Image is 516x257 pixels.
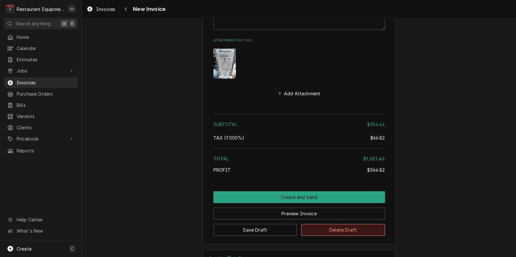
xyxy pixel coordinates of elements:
button: Delete Draft [301,224,385,236]
button: Navigate back [121,4,131,14]
button: Preview Invoice [213,208,385,219]
div: Button Group Row [213,219,385,236]
button: Save Draft [213,224,297,236]
img: JjL121aqSnCa6pu8WWWc [213,48,236,78]
span: Reports [17,147,75,154]
span: Invoices [17,79,75,86]
div: Total [213,155,385,162]
label: Attachments [213,38,385,43]
div: Button Group Row [213,203,385,219]
div: Attachments [213,38,385,98]
span: Bills [17,102,75,108]
div: DS [67,4,76,13]
div: Tax [213,134,385,141]
span: Calendar [17,45,75,52]
span: Create [17,246,31,252]
a: Reports [4,145,78,156]
div: Derek Stewart's Avatar [67,4,76,13]
a: Go to Jobs [4,65,78,76]
a: Invoices [84,4,118,14]
div: Button Group [213,191,385,236]
a: Go to What's New [4,226,78,236]
div: Profit [213,167,385,173]
a: Go to Help Center [4,214,78,225]
span: Jobs [17,67,65,74]
span: Clients [17,124,75,131]
a: Purchase Orders [4,89,78,99]
div: R [6,4,15,13]
div: $1,021.46 [363,155,385,162]
a: Calendar [4,43,78,54]
a: Go to Pricebook [4,133,78,144]
div: Restaurant Equipment Diagnostics [17,6,64,13]
a: Clients [4,122,78,133]
span: Help Center [17,216,74,223]
span: Estimates [17,56,75,63]
a: Vendors [4,111,78,122]
span: C [71,245,74,252]
span: K [71,20,74,27]
a: Bills [4,100,78,110]
a: Estimates [4,54,78,65]
span: Home [17,34,75,40]
span: Purchase Orders [17,90,75,97]
span: Profit [213,167,231,173]
button: Add Attachment [277,89,322,98]
span: Subtotal [213,122,237,127]
span: [6%] West Virginia State [1%] West Virginia, Vienna City [213,135,245,141]
div: Subtotal [213,121,385,128]
span: $564.82 [367,167,385,173]
span: Pricebook [17,135,65,142]
div: Button Group Row [213,191,385,203]
span: ( if any ) [240,39,252,42]
button: Search anything⌘K [4,18,78,29]
a: Invoices [4,77,78,88]
div: $954.64 [367,121,385,128]
button: Create and Send [213,191,385,203]
span: What's New [17,227,74,234]
div: $66.82 [370,134,385,141]
span: Vendors [17,113,75,120]
span: New Invoice [131,5,166,13]
span: Total [213,156,229,161]
span: ⌘ [62,20,66,27]
div: Restaurant Equipment Diagnostics's Avatar [6,4,15,13]
span: Invoices [96,6,115,13]
div: Amount Summary [213,111,385,178]
span: Search anything [15,20,51,27]
a: Home [4,32,78,42]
